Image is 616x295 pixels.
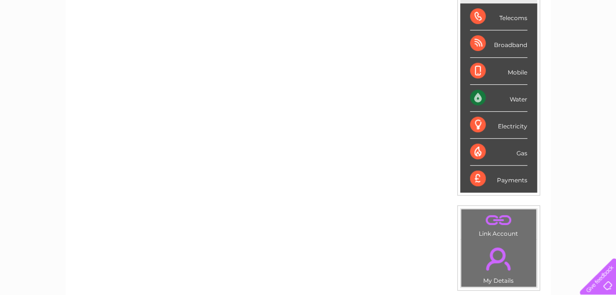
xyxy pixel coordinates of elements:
a: . [464,242,534,276]
a: Telecoms [495,42,525,49]
div: Clear Business is a trading name of Verastar Limited (registered in [GEOGRAPHIC_DATA] No. 3667643... [77,5,540,48]
td: My Details [461,239,537,287]
a: Blog [531,42,545,49]
div: Telecoms [470,3,527,30]
td: Link Account [461,209,537,240]
a: Energy [468,42,490,49]
a: 0333 014 3131 [431,5,499,17]
div: Mobile [470,58,527,85]
a: Contact [551,42,575,49]
a: Water [444,42,462,49]
div: Gas [470,139,527,166]
a: Log out [584,42,607,49]
div: Electricity [470,112,527,139]
div: Payments [470,166,527,192]
div: Broadband [470,30,527,57]
img: logo.png [22,25,72,55]
div: Water [470,85,527,112]
a: . [464,212,534,229]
